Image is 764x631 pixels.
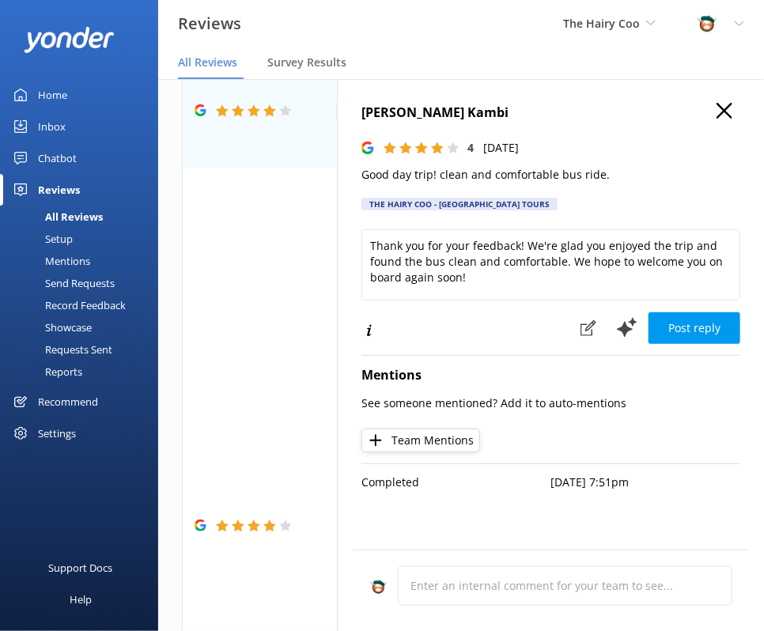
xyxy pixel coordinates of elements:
[9,361,158,383] a: Reports
[9,316,92,338] div: Showcase
[9,272,115,294] div: Send Requests
[9,316,158,338] a: Showcase
[9,228,73,250] div: Setup
[361,395,740,412] p: See someone mentioned? Add it to auto-mentions
[49,552,113,584] div: Support Docs
[369,577,388,597] img: 457-1738239164.png
[9,206,158,228] a: All Reviews
[361,103,740,123] h4: [PERSON_NAME] Kambi
[467,140,474,155] span: 4
[178,11,241,36] h3: Reviews
[38,142,77,174] div: Chatbot
[178,55,237,70] span: All Reviews
[483,139,519,157] p: [DATE]
[361,474,551,491] p: Completed
[38,174,80,206] div: Reviews
[551,474,741,491] p: [DATE] 7:51pm
[717,103,732,120] button: Close
[9,338,112,361] div: Requests Sent
[9,338,158,361] a: Requests Sent
[9,294,126,316] div: Record Feedback
[9,250,90,272] div: Mentions
[361,429,480,452] button: Team Mentions
[70,584,92,615] div: Help
[9,272,158,294] a: Send Requests
[361,166,740,183] p: Good day trip! clean and comfortable bus ride.
[9,228,158,250] a: Setup
[9,206,103,228] div: All Reviews
[361,365,740,386] h4: Mentions
[38,418,76,449] div: Settings
[38,111,66,142] div: Inbox
[38,386,98,418] div: Recommend
[649,312,740,344] button: Post reply
[563,16,640,31] span: The Hairy Coo
[361,229,740,300] textarea: Thank you for your feedback! We're glad you enjoyed the trip and found the bus clean and comforta...
[361,198,558,210] div: The Hairy Coo - [GEOGRAPHIC_DATA] Tours
[38,79,67,111] div: Home
[9,250,158,272] a: Mentions
[9,294,158,316] a: Record Feedback
[695,12,719,36] img: 457-1738239164.png
[24,27,115,53] img: yonder-white-logo.png
[267,55,346,70] span: Survey Results
[9,361,82,383] div: Reports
